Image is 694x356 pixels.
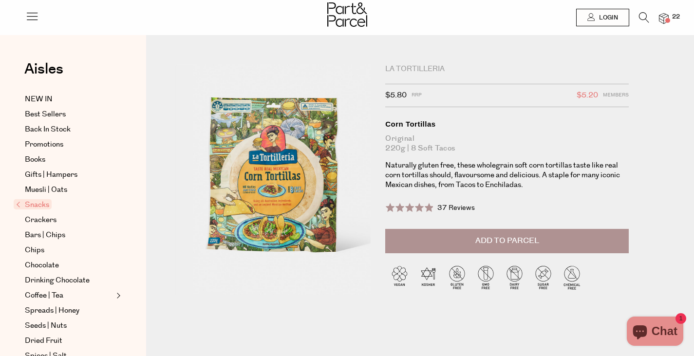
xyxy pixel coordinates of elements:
[475,235,539,246] span: Add to Parcel
[25,335,113,347] a: Dried Fruit
[577,89,598,102] span: $5.20
[25,275,113,286] a: Drinking Chocolate
[25,229,65,241] span: Bars | Chips
[624,317,686,348] inbox-online-store-chat: Shopify online store chat
[25,320,67,332] span: Seeds | Nuts
[25,244,44,256] span: Chips
[25,320,113,332] a: Seeds | Nuts
[25,169,113,181] a: Gifts | Hampers
[25,260,113,271] a: Chocolate
[414,263,443,292] img: P_P-ICONS-Live_Bec_V11_Kosher.svg
[25,124,71,135] span: Back In Stock
[25,244,113,256] a: Chips
[385,89,407,102] span: $5.80
[385,229,629,253] button: Add to Parcel
[558,263,586,292] img: P_P-ICONS-Live_Bec_V11_Chemical_Free.svg
[25,94,113,105] a: NEW IN
[16,199,113,211] a: Snacks
[24,58,63,80] span: Aisles
[25,139,63,150] span: Promotions
[385,161,629,190] p: Naturally gluten free, these wholegrain soft corn tortillas taste like real corn tortillas should...
[25,184,67,196] span: Muesli | Oats
[529,263,558,292] img: P_P-ICONS-Live_Bec_V11_Sugar_Free.svg
[25,169,77,181] span: Gifts | Hampers
[443,263,471,292] img: P_P-ICONS-Live_Bec_V11_Gluten_Free.svg
[25,154,45,166] span: Books
[385,134,629,153] div: Original 220g | 8 Soft Tacos
[603,89,629,102] span: Members
[437,203,475,213] span: 37 Reviews
[659,13,669,23] a: 22
[25,154,113,166] a: Books
[385,119,629,129] div: Corn Tortillas
[25,124,113,135] a: Back In Stock
[25,109,66,120] span: Best Sellers
[25,290,113,301] a: Coffee | Tea
[385,64,629,74] div: La Tortilleria
[25,229,113,241] a: Bars | Chips
[385,263,414,292] img: P_P-ICONS-Live_Bec_V11_Vegan.svg
[25,139,113,150] a: Promotions
[25,305,113,317] a: Spreads | Honey
[327,2,367,27] img: Part&Parcel
[114,290,121,301] button: Expand/Collapse Coffee | Tea
[576,9,629,26] a: Login
[25,260,59,271] span: Chocolate
[597,14,618,22] span: Login
[25,305,79,317] span: Spreads | Honey
[25,214,113,226] a: Crackers
[25,335,62,347] span: Dried Fruit
[25,109,113,120] a: Best Sellers
[670,13,682,21] span: 22
[24,62,63,86] a: Aisles
[500,263,529,292] img: P_P-ICONS-Live_Bec_V11_Dairy_Free.svg
[25,184,113,196] a: Muesli | Oats
[14,199,52,209] span: Snacks
[25,94,53,105] span: NEW IN
[412,89,422,102] span: RRP
[25,290,63,301] span: Coffee | Tea
[25,275,90,286] span: Drinking Chocolate
[471,263,500,292] img: P_P-ICONS-Live_Bec_V11_GMO_Free.svg
[25,214,56,226] span: Crackers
